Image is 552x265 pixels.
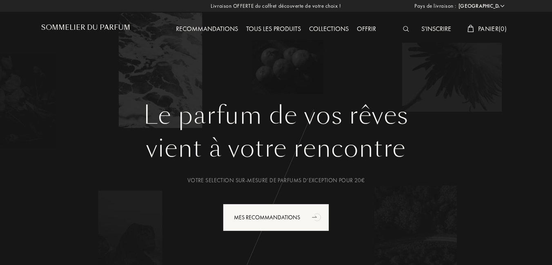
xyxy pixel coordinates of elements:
div: vient à votre rencontre [47,130,505,167]
a: Collections [305,24,353,33]
div: Mes Recommandations [223,204,329,231]
div: animation [309,209,325,225]
a: Tous les produits [242,24,305,33]
a: Sommelier du Parfum [41,24,130,35]
a: Offrir [353,24,380,33]
span: Pays de livraison : [414,2,456,10]
a: S'inscrire [417,24,455,33]
div: Recommandations [172,24,242,35]
div: Offrir [353,24,380,35]
span: Panier ( 0 ) [478,24,507,33]
h1: Sommelier du Parfum [41,24,130,31]
a: Mes Recommandationsanimation [217,204,335,231]
img: cart_white.svg [467,25,474,32]
div: Collections [305,24,353,35]
img: search_icn_white.svg [403,26,409,32]
div: Votre selection sur-mesure de parfums d’exception pour 20€ [47,176,505,185]
a: Recommandations [172,24,242,33]
div: S'inscrire [417,24,455,35]
h1: Le parfum de vos rêves [47,101,505,130]
div: Tous les produits [242,24,305,35]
